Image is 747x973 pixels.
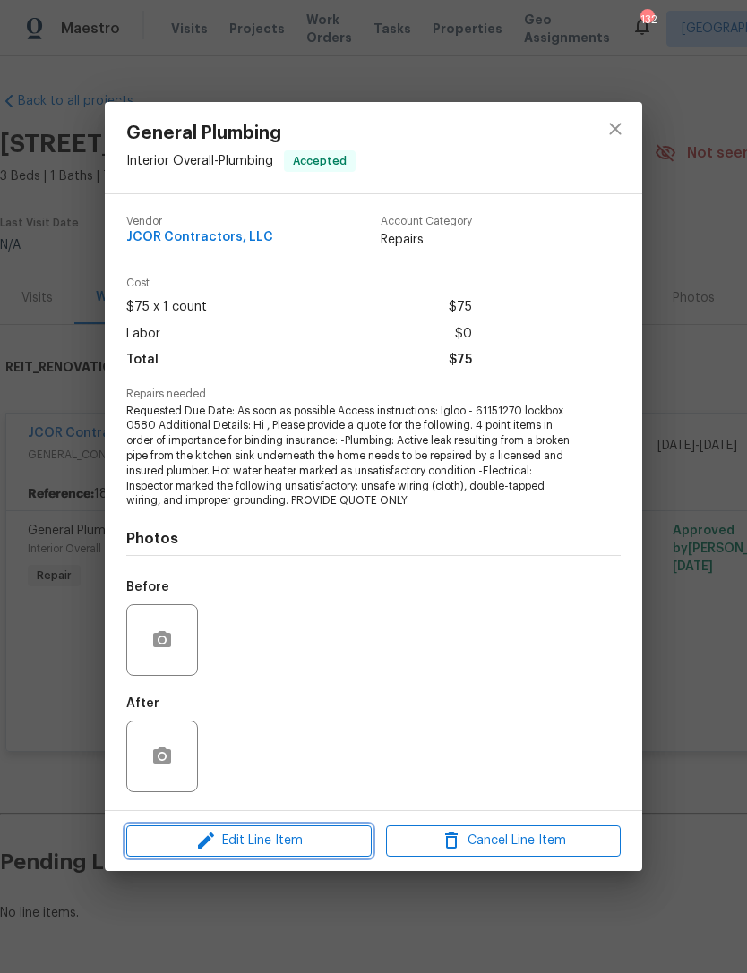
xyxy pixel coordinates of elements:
span: Repairs needed [126,388,621,400]
h5: Before [126,581,169,593]
span: Cost [126,277,472,289]
span: Requested Due Date: As soon as possible Access instructions: Igloo - 61151270 lockbox 0580 Additi... [126,404,571,509]
span: JCOR Contractors, LLC [126,231,273,244]
button: close [594,107,637,150]
span: Accepted [286,152,354,170]
span: Cancel Line Item [391,830,615,852]
span: Total [126,347,159,373]
span: General Plumbing [126,124,356,143]
span: $75 [449,294,472,320]
span: $0 [455,321,472,347]
span: $75 [449,347,472,373]
span: Vendor [126,216,273,227]
h5: After [126,697,159,710]
span: Account Category [381,216,472,227]
span: Repairs [381,231,472,249]
span: Edit Line Item [132,830,366,852]
button: Cancel Line Item [386,825,621,857]
button: Edit Line Item [126,825,372,857]
span: $75 x 1 count [126,294,207,320]
div: 132 [640,11,653,29]
h4: Photos [126,530,621,548]
span: Labor [126,321,160,347]
span: Interior Overall - Plumbing [126,155,273,167]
